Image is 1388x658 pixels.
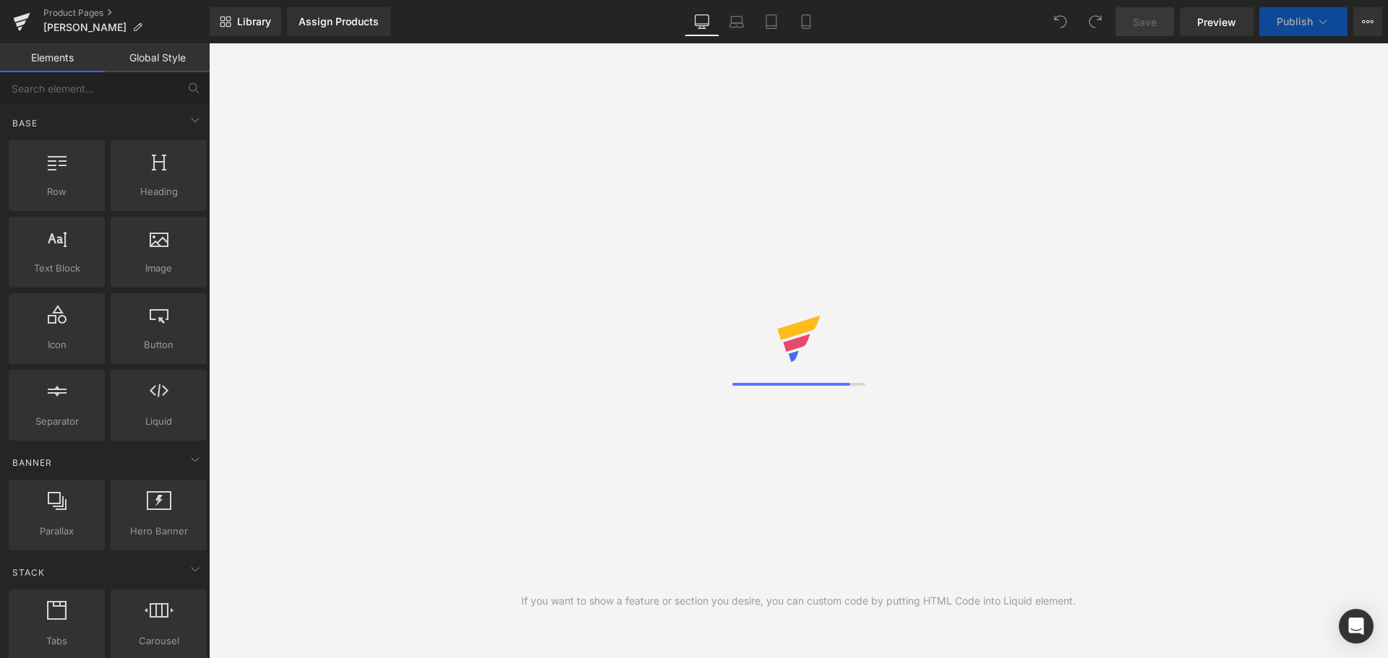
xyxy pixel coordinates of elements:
span: Tabs [13,633,100,649]
span: Preview [1197,14,1236,30]
span: Liquid [115,414,202,429]
div: Assign Products [299,16,379,27]
a: Desktop [685,7,719,36]
span: Base [11,116,39,130]
a: Tablet [754,7,789,36]
span: Icon [13,337,100,352]
span: Text Block [13,261,100,276]
span: Hero Banner [115,524,202,539]
span: Carousel [115,633,202,649]
span: Row [13,184,100,199]
span: Library [237,15,271,28]
div: If you want to show a feature or section you desire, you can custom code by putting HTML Code int... [521,593,1076,609]
span: Separator [13,414,100,429]
span: [PERSON_NAME] [43,22,127,33]
button: More [1353,7,1382,36]
a: Laptop [719,7,754,36]
span: Button [115,337,202,352]
span: Banner [11,456,53,469]
a: New Library [210,7,281,36]
span: Parallax [13,524,100,539]
span: Stack [11,566,46,579]
button: Redo [1081,7,1110,36]
button: Publish [1259,7,1348,36]
a: Global Style [105,43,210,72]
a: Mobile [789,7,823,36]
span: Publish [1277,16,1313,27]
div: Open Intercom Messenger [1339,609,1374,644]
span: Heading [115,184,202,199]
span: Save [1133,14,1157,30]
a: Preview [1180,7,1254,36]
a: Product Pages [43,7,210,19]
span: Image [115,261,202,276]
button: Undo [1046,7,1075,36]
